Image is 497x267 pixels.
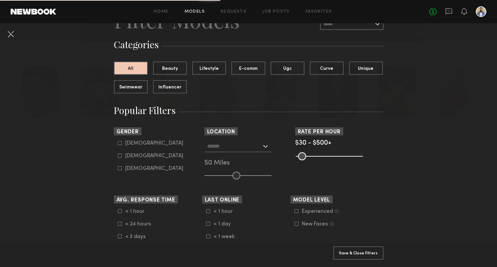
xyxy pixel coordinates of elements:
button: E-comm [231,62,265,75]
button: Influencer [153,80,187,93]
div: 50 Miles [205,160,293,166]
common-close-button: Cancel [5,29,16,41]
div: < 1 hour [125,209,151,213]
div: < 1 day [213,222,239,226]
button: Beauty [153,62,187,75]
button: Unique [349,62,383,75]
h3: Popular Filters [114,104,383,117]
a: Requests [221,10,246,14]
button: Curve [310,62,344,75]
div: < 1 hour [213,209,239,213]
span: Location [207,130,235,135]
div: < 3 days [125,235,151,239]
a: Favorites [306,10,332,14]
span: Avg. Response Time [117,198,175,203]
button: Swimwear [114,80,148,93]
button: Ugc [271,62,304,75]
div: [DEMOGRAPHIC_DATA] [125,154,183,158]
span: Model Level [293,198,330,203]
div: New Faces [302,222,328,226]
span: $30 - $500+ [295,140,331,146]
button: Lifestyle [192,62,226,75]
div: Experienced [302,209,333,213]
span: Gender [117,130,139,135]
a: Models [185,10,205,14]
button: All [114,62,148,75]
a: Home [154,10,169,14]
div: < 24 hours [125,222,151,226]
h3: Categories [114,38,383,51]
a: Job Posts [262,10,290,14]
button: Save & Close Filters [333,246,383,260]
div: [DEMOGRAPHIC_DATA] [125,141,183,145]
span: Last Online [205,198,240,203]
button: Cancel [5,29,16,39]
div: < 1 week [213,235,239,239]
div: [DEMOGRAPHIC_DATA] [125,167,183,171]
h2: Filter Models [114,6,240,33]
span: Rate per Hour [298,130,341,135]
